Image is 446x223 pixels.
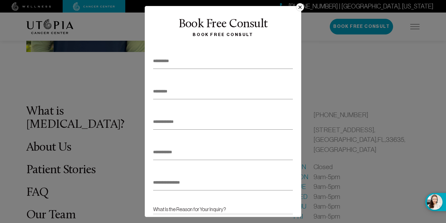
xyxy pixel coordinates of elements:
div: Book Free Consult [152,31,294,39]
div: Book Free Consult [152,18,294,31]
button: × [296,3,304,11]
